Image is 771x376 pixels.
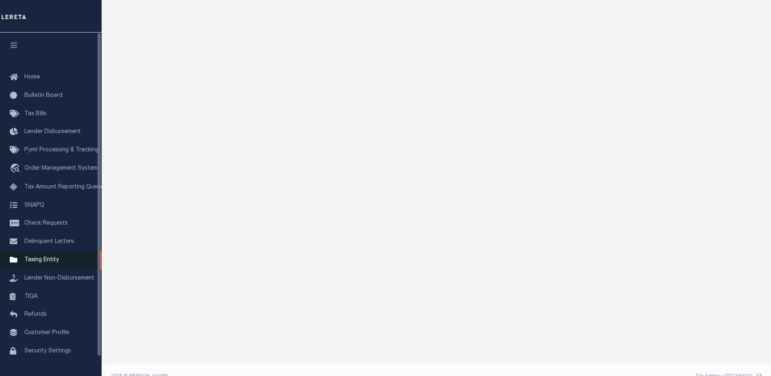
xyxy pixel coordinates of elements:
span: TIQA [24,293,37,299]
span: Refunds [24,312,47,317]
span: Tax Amount Reporting Queue [24,184,104,190]
span: Delinquent Letters [24,239,74,245]
span: Customer Profile [24,330,69,336]
i: travel_explore [10,164,23,174]
span: Pymt Processing & Tracking [24,147,98,153]
span: Order Management System [24,166,98,171]
span: Lender Disbursement [24,129,81,135]
span: Security Settings [24,348,71,354]
span: Lender Non-Disbursement [24,275,94,281]
span: Home [24,74,40,80]
span: Taxing Entity [24,257,59,263]
span: SNAPQ [24,202,44,208]
span: Check Requests [24,221,68,226]
span: Bulletin Board [24,93,63,98]
span: Tax Bills [24,111,46,117]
